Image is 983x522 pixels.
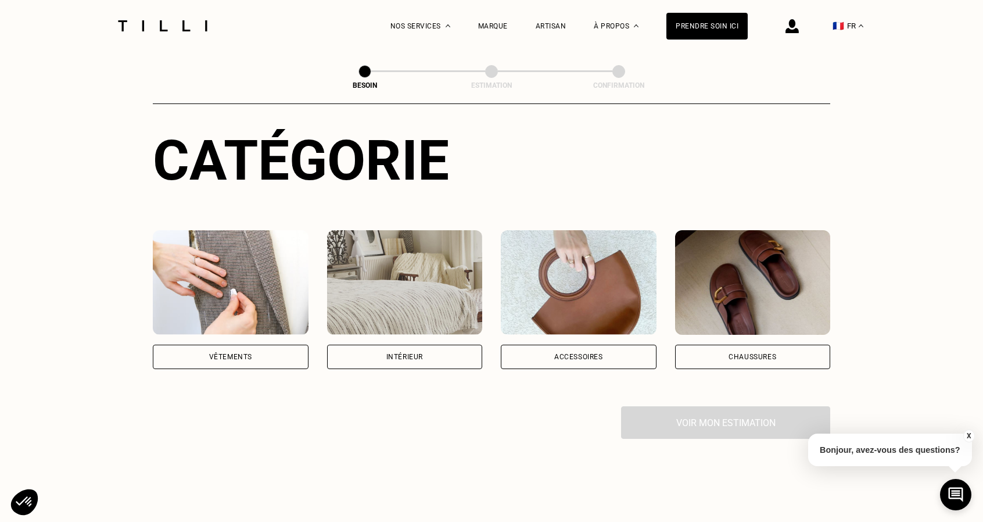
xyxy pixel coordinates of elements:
div: Chaussures [729,353,776,360]
img: Intérieur [327,230,483,335]
a: Artisan [536,22,566,30]
div: Estimation [433,81,550,90]
div: Accessoires [554,353,603,360]
div: Intérieur [386,353,423,360]
a: Marque [478,22,508,30]
a: Prendre soin ici [666,13,748,40]
button: X [963,430,974,442]
img: Menu déroulant à propos [634,24,638,27]
img: Vêtements [153,230,308,335]
img: Chaussures [675,230,831,335]
img: menu déroulant [859,24,863,27]
p: Bonjour, avez-vous des questions? [808,434,972,466]
div: Confirmation [561,81,677,90]
div: Catégorie [153,128,830,193]
div: Besoin [307,81,423,90]
span: 🇫🇷 [833,20,844,31]
img: Accessoires [501,230,656,335]
img: icône connexion [785,19,799,33]
img: Menu déroulant [446,24,450,27]
img: Logo du service de couturière Tilli [114,20,211,31]
div: Vêtements [209,353,252,360]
